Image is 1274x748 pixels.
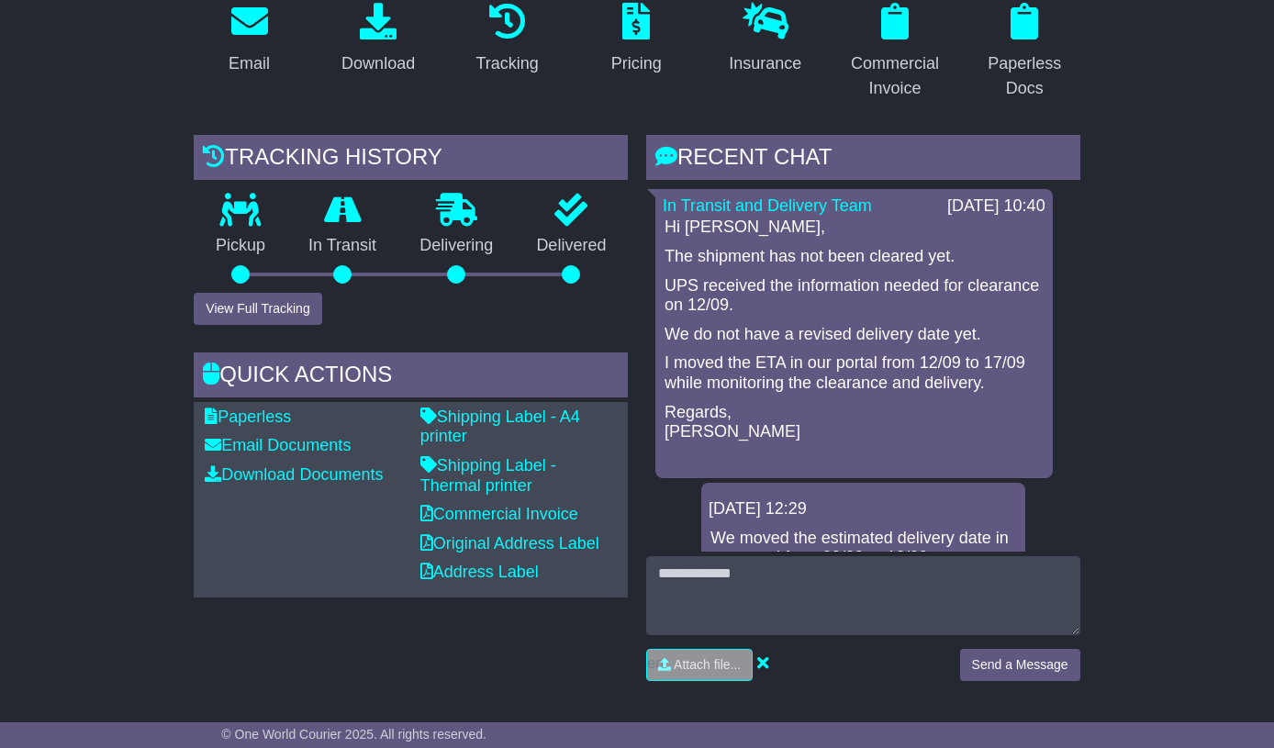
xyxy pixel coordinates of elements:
[420,505,578,523] a: Commercial Invoice
[851,51,939,101] div: Commercial Invoice
[221,727,486,742] span: © One World Courier 2025. All rights reserved.
[194,293,321,325] button: View Full Tracking
[398,236,515,256] p: Delivering
[205,465,383,484] a: Download Documents
[205,407,291,426] a: Paperless
[665,218,1044,238] p: Hi [PERSON_NAME],
[194,135,628,184] div: Tracking history
[194,236,286,256] p: Pickup
[729,51,801,76] div: Insurance
[420,407,580,446] a: Shipping Label - A4 printer
[665,353,1044,393] p: I moved the ETA in our portal from 12/09 to 17/09 while monitoring the clearance and delivery.
[420,563,539,581] a: Address Label
[709,499,1018,519] div: [DATE] 12:29
[341,51,415,76] div: Download
[194,352,628,402] div: Quick Actions
[646,135,1080,184] div: RECENT CHAT
[515,236,628,256] p: Delivered
[420,534,599,553] a: Original Address Label
[665,403,1044,442] p: Regards, [PERSON_NAME]
[663,196,872,215] a: In Transit and Delivery Team
[205,436,351,454] a: Email Documents
[981,51,1068,101] div: Paperless Docs
[947,196,1045,217] div: [DATE] 10:40
[420,456,556,495] a: Shipping Label - Thermal printer
[665,325,1044,345] p: We do not have a revised delivery date yet.
[960,649,1080,681] button: Send a Message
[229,51,270,76] div: Email
[286,236,397,256] p: In Transit
[665,276,1044,316] p: UPS received the information needed for clearance on 12/09.
[710,529,1016,568] p: We moved the estimated delivery date in our portal from 09/09 to 12/09.
[665,247,1044,267] p: The shipment has not been cleared yet.
[476,51,539,76] div: Tracking
[611,51,662,76] div: Pricing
